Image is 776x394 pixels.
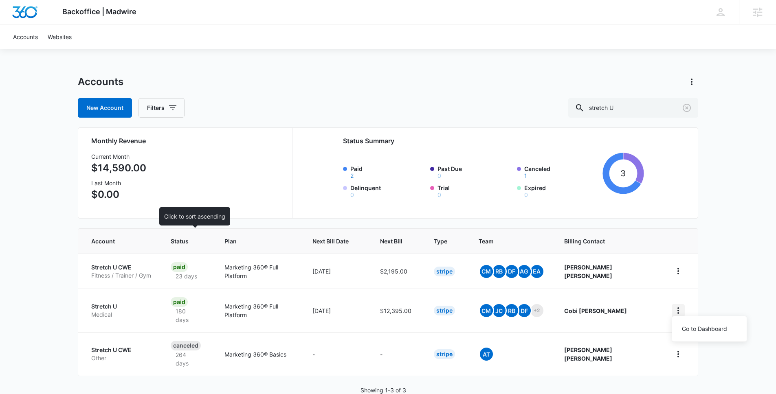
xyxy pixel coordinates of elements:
[43,24,77,49] a: Websites
[78,76,123,88] h1: Accounts
[91,187,146,202] p: $0.00
[524,173,527,179] button: Canceled
[380,237,402,245] span: Next Bill
[91,161,146,175] p: $14,590.00
[434,349,455,359] div: Stripe
[91,311,151,319] p: Medical
[682,325,727,332] a: Go to Dashboard
[479,237,533,245] span: Team
[370,254,424,289] td: $2,195.00
[505,304,518,317] span: RB
[564,237,653,245] span: Billing Contact
[518,304,531,317] span: DF
[91,346,151,362] a: Stretch U CWEOther
[224,263,293,280] p: Marketing 360® Full Platform
[303,289,370,332] td: [DATE]
[91,152,146,161] h3: Current Month
[530,265,543,278] span: EA
[91,237,139,245] span: Account
[437,164,512,179] label: Past Due
[8,24,43,49] a: Accounts
[685,75,698,88] button: Actions
[303,254,370,289] td: [DATE]
[434,306,455,315] div: Stripe
[350,184,425,198] label: Delinquent
[224,350,293,359] p: Marketing 360® Basics
[312,237,349,245] span: Next Bill Date
[480,265,493,278] span: CM
[530,304,543,317] span: +2
[91,136,282,146] h2: Monthly Revenue
[171,307,205,324] p: 180 days
[171,341,201,350] div: Canceled
[620,168,626,178] tspan: 3
[224,302,293,319] p: Marketing 360® Full Platform
[672,304,685,317] button: home
[171,350,205,368] p: 264 days
[171,262,188,272] div: Paid
[171,297,188,307] div: Paid
[350,164,425,179] label: Paid
[91,302,151,311] p: Stretch U
[524,164,599,179] label: Canceled
[62,7,136,16] span: Backoffice | Madwire
[564,346,612,362] strong: [PERSON_NAME] [PERSON_NAME]
[224,237,293,245] span: Plan
[672,348,685,361] button: home
[480,304,493,317] span: CM
[564,307,627,314] strong: Cobi [PERSON_NAME]
[138,98,185,118] button: Filters
[434,237,447,245] span: Type
[492,304,506,317] span: JC
[672,265,685,278] button: home
[91,179,146,187] h3: Last Month
[480,348,493,361] span: At
[91,271,151,280] p: Fitness / Trainer / Gym
[568,98,698,118] input: Search
[518,265,531,278] span: AG
[680,101,693,114] button: Clear
[370,332,424,376] td: -
[524,184,599,198] label: Expired
[505,265,518,278] span: DF
[171,237,193,245] span: Status
[91,302,151,318] a: Stretch UMedical
[303,332,370,376] td: -
[564,264,612,279] strong: [PERSON_NAME] [PERSON_NAME]
[91,354,151,362] p: Other
[91,346,151,354] p: Stretch U CWE
[159,207,230,225] div: Click to sort ascending
[434,267,455,276] div: Stripe
[91,263,151,271] p: Stretch U CWE
[492,265,506,278] span: RB
[370,289,424,332] td: $12,395.00
[91,263,151,279] a: Stretch U CWEFitness / Trainer / Gym
[437,184,512,198] label: Trial
[78,98,132,118] a: New Account
[171,272,202,280] p: 23 days
[672,323,747,335] button: Go to Dashboard
[343,136,644,146] h2: Status Summary
[350,173,354,179] button: Paid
